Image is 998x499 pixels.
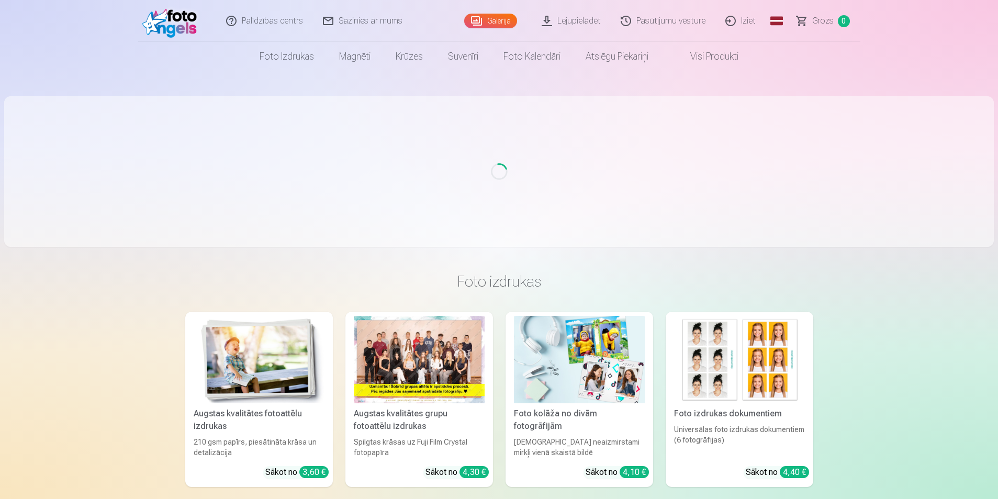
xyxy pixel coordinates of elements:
a: Galerija [464,14,517,28]
img: Augstas kvalitātes fotoattēlu izdrukas [194,316,324,403]
div: Universālas foto izdrukas dokumentiem (6 fotogrāfijas) [670,424,809,458]
a: Augstas kvalitātes grupu fotoattēlu izdrukasSpilgtas krāsas uz Fuji Film Crystal fotopapīraSākot ... [345,312,493,487]
div: Sākot no [425,466,489,479]
a: Foto izdrukas [247,42,327,71]
a: Foto kolāža no divām fotogrāfijāmFoto kolāža no divām fotogrāfijām[DEMOGRAPHIC_DATA] neaizmirstam... [506,312,653,487]
h3: Foto izdrukas [194,272,805,291]
a: Augstas kvalitātes fotoattēlu izdrukasAugstas kvalitātes fotoattēlu izdrukas210 gsm papīrs, piesā... [185,312,333,487]
div: [DEMOGRAPHIC_DATA] neaizmirstami mirkļi vienā skaistā bildē [510,437,649,458]
a: Foto izdrukas dokumentiemFoto izdrukas dokumentiemUniversālas foto izdrukas dokumentiem (6 fotogr... [666,312,813,487]
a: Visi produkti [661,42,751,71]
div: 4,30 € [459,466,489,478]
div: 210 gsm papīrs, piesātināta krāsa un detalizācija [189,437,329,458]
div: 4,40 € [780,466,809,478]
div: Foto izdrukas dokumentiem [670,407,809,420]
img: Foto kolāža no divām fotogrāfijām [514,316,645,403]
a: Krūzes [383,42,435,71]
div: Augstas kvalitātes fotoattēlu izdrukas [189,407,329,433]
div: Foto kolāža no divām fotogrāfijām [510,407,649,433]
div: 3,60 € [299,466,329,478]
span: 0 [838,15,850,27]
a: Foto kalendāri [491,42,573,71]
div: Sākot no [265,466,329,479]
img: /fa1 [142,4,203,38]
div: Spilgtas krāsas uz Fuji Film Crystal fotopapīra [350,437,489,458]
div: Sākot no [746,466,809,479]
a: Suvenīri [435,42,491,71]
a: Atslēgu piekariņi [573,42,661,71]
img: Foto izdrukas dokumentiem [674,316,805,403]
a: Magnēti [327,42,383,71]
div: 4,10 € [620,466,649,478]
span: Grozs [812,15,834,27]
div: Sākot no [586,466,649,479]
div: Augstas kvalitātes grupu fotoattēlu izdrukas [350,407,489,433]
